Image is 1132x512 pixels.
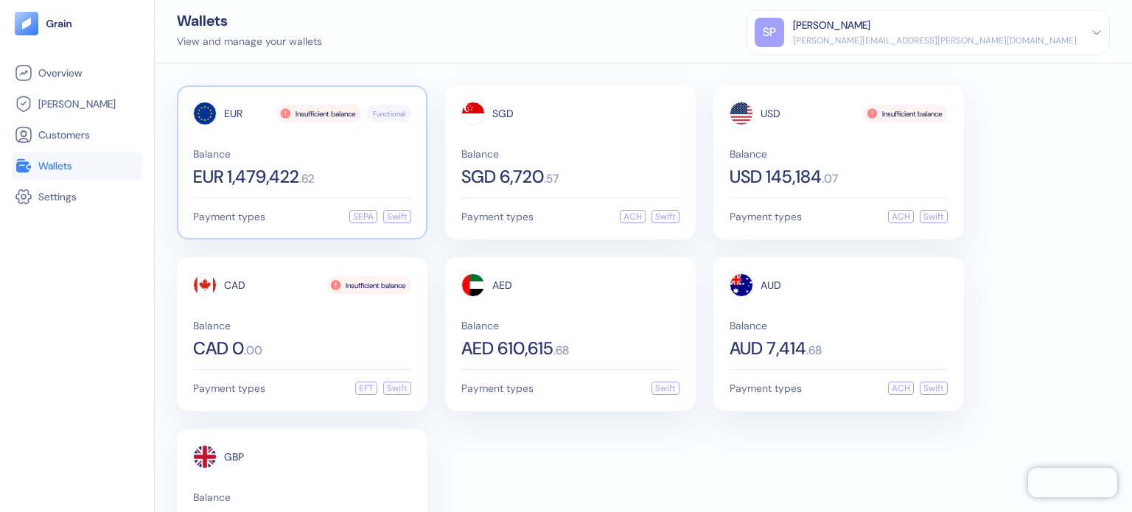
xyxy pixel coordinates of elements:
span: AUD 7,414 [730,340,806,357]
div: Swift [920,382,948,395]
span: AED [492,280,512,290]
span: EUR [224,108,242,119]
span: USD [761,108,780,119]
div: Swift [651,210,679,223]
img: logo-tablet-V2.svg [15,12,38,35]
span: CAD 0 [193,340,244,357]
div: EFT [355,382,377,395]
div: Swift [651,382,679,395]
span: SGD 6,720 [461,168,544,186]
span: Customers [38,127,90,142]
span: Balance [193,149,411,159]
span: . 68 [553,345,569,357]
div: Swift [383,210,411,223]
span: AED 610,615 [461,340,553,357]
div: ACH [888,382,914,395]
span: Payment types [193,383,265,393]
a: Overview [15,64,139,82]
span: . 00 [244,345,262,357]
span: CAD [224,280,245,290]
span: Wallets [38,158,72,173]
span: . 07 [822,173,838,185]
div: Swift [383,382,411,395]
div: SEPA [349,210,377,223]
div: SP [755,18,784,47]
span: Settings [38,189,77,204]
span: Balance [730,320,948,331]
span: SGD [492,108,514,119]
iframe: Chatra live chat [1028,468,1117,497]
a: [PERSON_NAME] [15,95,139,113]
span: Balance [193,492,411,502]
div: View and manage your wallets [177,34,322,49]
a: Customers [15,126,139,144]
span: . 62 [299,173,315,185]
div: [PERSON_NAME][EMAIL_ADDRESS][PERSON_NAME][DOMAIN_NAME] [793,34,1077,47]
span: . 68 [806,345,822,357]
span: Payment types [461,383,534,393]
span: Functional [373,108,405,119]
div: Insufficient balance [276,105,361,122]
a: Settings [15,188,139,206]
div: [PERSON_NAME] [793,18,870,33]
span: USD 145,184 [730,168,822,186]
span: GBP [224,452,244,462]
span: AUD [761,280,781,290]
span: Balance [730,149,948,159]
span: Balance [461,320,679,331]
span: Payment types [730,211,802,222]
span: [PERSON_NAME] [38,97,116,111]
span: Payment types [730,383,802,393]
span: Payment types [461,211,534,222]
div: Insufficient balance [863,105,948,122]
div: ACH [620,210,646,223]
div: ACH [888,210,914,223]
img: logo [46,18,73,29]
a: Wallets [15,157,139,175]
span: EUR 1,479,422 [193,168,299,186]
span: Overview [38,66,82,80]
div: Swift [920,210,948,223]
span: Payment types [193,211,265,222]
div: Wallets [177,13,322,28]
span: Balance [193,320,411,331]
div: Insufficient balance [326,276,411,294]
span: . 57 [544,173,559,185]
span: Balance [461,149,679,159]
